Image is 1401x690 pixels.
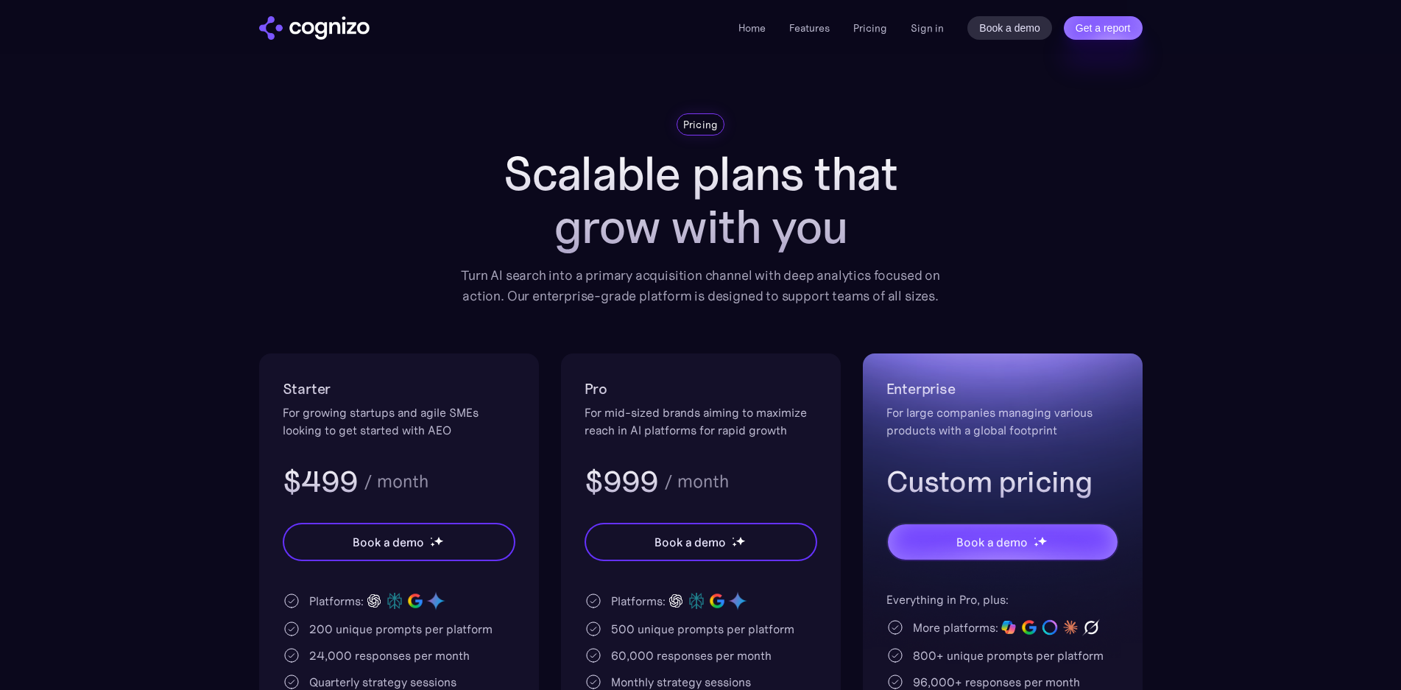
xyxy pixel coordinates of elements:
div: 24,000 responses per month [309,647,470,664]
div: Book a demo [956,533,1027,551]
a: Book a demostarstarstar [585,523,817,561]
img: star [434,536,443,546]
h2: Enterprise [886,377,1119,401]
a: Book a demo [967,16,1052,40]
div: For growing startups and agile SMEs looking to get started with AEO [283,404,515,439]
div: 500 unique prompts per platform [611,620,794,638]
h2: Pro [585,377,817,401]
a: Home [738,21,766,35]
div: Pricing [683,117,719,132]
img: star [732,542,737,547]
h2: Starter [283,377,515,401]
div: Turn AI search into a primary acquisition channel with deep analytics focused on action. Our ente... [451,265,951,306]
a: Book a demostarstarstar [886,523,1119,561]
div: 800+ unique prompts per platform [913,647,1104,664]
h3: $499 [283,462,359,501]
h3: Custom pricing [886,462,1119,501]
div: More platforms: [913,619,998,636]
a: Pricing [853,21,887,35]
img: star [1034,542,1039,547]
h1: Scalable plans that grow with you [451,147,951,253]
img: star [732,537,734,539]
img: star [1034,537,1036,539]
img: star [430,542,435,547]
div: Everything in Pro, plus: [886,591,1119,608]
div: For large companies managing various products with a global footprint [886,404,1119,439]
a: Book a demostarstarstar [283,523,515,561]
div: For mid-sized brands aiming to maximize reach in AI platforms for rapid growth [585,404,817,439]
a: Features [789,21,830,35]
div: Platforms: [611,592,666,610]
div: / month [664,473,729,490]
div: Book a demo [654,533,725,551]
div: / month [364,473,428,490]
a: Get a report [1064,16,1143,40]
div: Platforms: [309,592,364,610]
img: star [1037,536,1047,546]
a: home [259,16,370,40]
h3: $999 [585,462,659,501]
img: cognizo logo [259,16,370,40]
div: 60,000 responses per month [611,647,772,664]
div: Book a demo [353,533,423,551]
div: 200 unique prompts per platform [309,620,493,638]
img: star [735,536,745,546]
a: Sign in [911,19,944,37]
img: star [430,537,432,539]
